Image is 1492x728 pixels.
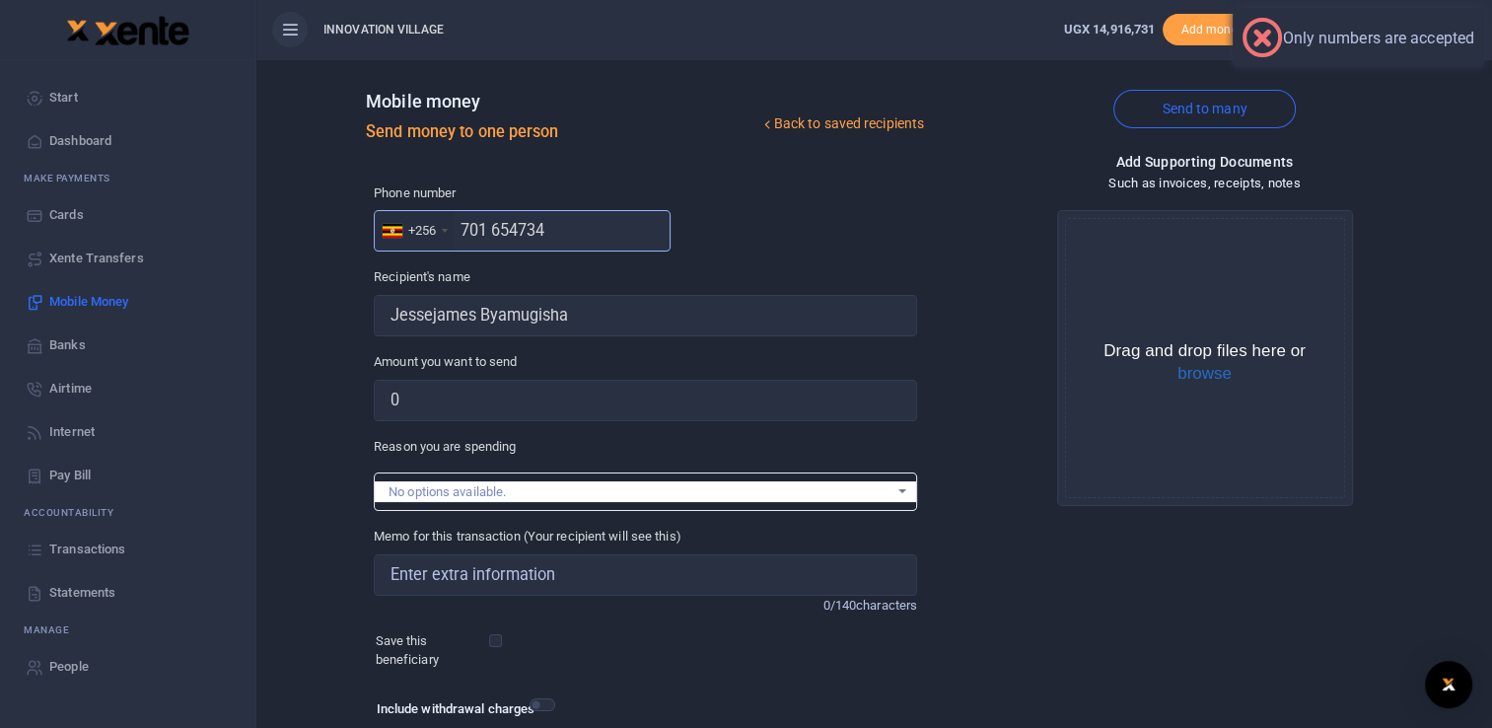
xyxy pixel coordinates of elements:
a: Statements [16,571,240,615]
button: browse [1177,365,1232,382]
div: Drag and drop files here or [1066,340,1344,386]
a: Dashboard [16,119,240,163]
a: Xente Transfers [16,237,240,280]
div: +256 [408,221,436,241]
a: Back to saved recipients [759,107,926,142]
a: Internet [16,410,240,454]
li: M [16,163,240,193]
label: Memo for this transaction (Your recipient will see this) [374,527,681,546]
img: logo-small [66,19,90,42]
a: Cards [16,193,240,237]
div: Open Intercom Messenger [1425,661,1472,708]
a: logo-small logo-large logo-large [66,22,190,36]
a: Airtime [16,367,240,410]
a: Transactions [16,528,240,571]
img: logo-large [95,16,190,45]
span: People [49,657,89,677]
a: Mobile Money [16,280,240,324]
li: Ac [16,497,240,528]
a: Pay Bill [16,454,240,497]
label: Recipient's name [374,267,470,287]
label: Amount you want to send [374,352,517,372]
span: characters [856,598,917,613]
div: No options available. [389,482,888,502]
span: Start [49,88,78,108]
span: Transactions [49,540,125,559]
h5: Send money to one person [366,122,758,142]
span: countability [38,507,113,518]
input: UGX [374,380,917,421]
span: UGX 14,916,731 [1064,22,1155,36]
h4: Such as invoices, receipts, notes [933,173,1476,194]
li: Toup your wallet [1163,14,1261,46]
span: Xente Transfers [49,249,144,268]
span: Mobile Money [49,292,128,312]
a: UGX 14,916,731 [1064,20,1155,39]
span: INNOVATION VILLAGE [316,21,452,38]
h4: Add supporting Documents [933,151,1476,173]
h6: Include withdrawal charges [377,701,546,717]
span: Airtime [49,379,92,399]
span: Pay Bill [49,466,91,485]
input: Enter extra information [374,554,917,596]
span: Add money [1163,14,1261,46]
div: Uganda: +256 [375,211,454,251]
a: People [16,645,240,689]
span: Internet [49,422,95,442]
h4: Mobile money [366,91,758,112]
a: Send to many [1113,90,1295,128]
label: Save this beneficiary [376,631,493,670]
span: Dashboard [49,131,111,151]
span: anage [34,624,70,635]
div: Only numbers are accepted [1282,29,1474,47]
a: Start [16,76,240,119]
a: Add money [1163,21,1261,36]
li: M [16,615,240,645]
label: Phone number [374,183,456,203]
input: Loading name... [374,295,917,336]
a: Banks [16,324,240,367]
input: Enter phone number [374,210,671,252]
span: ake Payments [34,173,110,183]
span: Statements [49,583,115,603]
label: Reason you are spending [374,437,516,457]
li: Wallet ballance [1056,20,1163,39]
div: File Uploader [1057,210,1353,506]
span: Banks [49,335,86,355]
span: Cards [49,205,84,225]
span: 0/140 [823,598,857,613]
